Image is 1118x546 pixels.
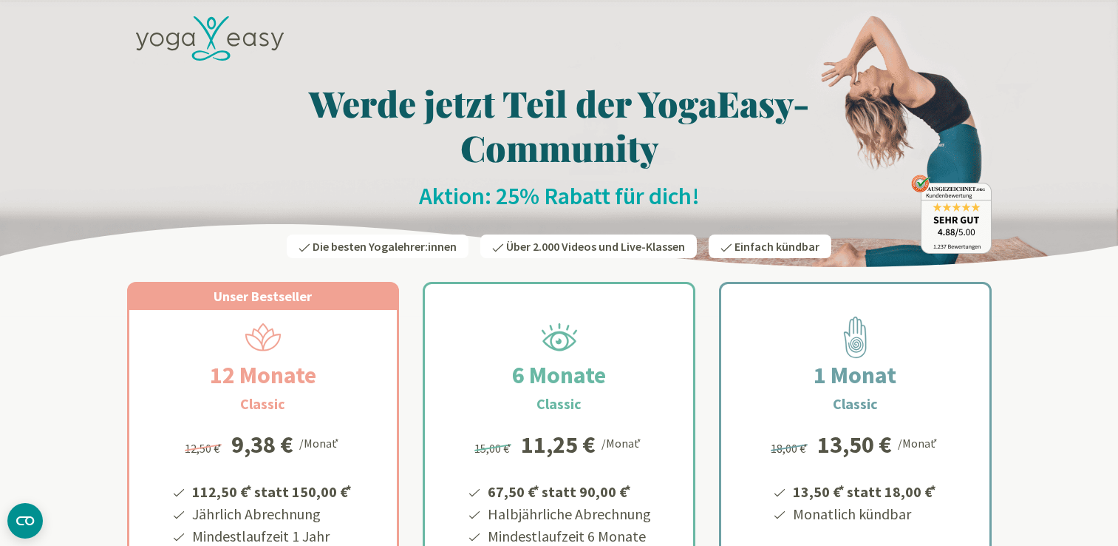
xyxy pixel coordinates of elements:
[521,433,596,456] div: 11,25 €
[536,393,582,415] h3: Classic
[771,441,810,456] span: 18,00 €
[817,433,892,456] div: 13,50 €
[127,81,992,169] h1: Werde jetzt Teil der YogaEasy-Community
[127,181,992,211] h2: Aktion: 25% Rabatt für dich!
[190,503,354,525] li: Jährlich Abrechnung
[778,357,932,393] h2: 1 Monat
[911,175,992,254] img: ausgezeichnet_badge.png
[313,239,457,254] span: Die besten Yogalehrer:innen
[474,441,514,456] span: 15,00 €
[174,357,352,393] h2: 12 Monate
[190,478,354,503] li: 112,50 € statt 150,00 €
[477,357,641,393] h2: 6 Monate
[485,503,651,525] li: Halbjährliche Abrechnung
[185,441,224,456] span: 12,50 €
[898,433,940,452] div: /Monat
[791,478,938,503] li: 13,50 € statt 18,00 €
[240,393,285,415] h3: Classic
[485,478,651,503] li: 67,50 € statt 90,00 €
[734,239,819,254] span: Einfach kündbar
[506,239,685,254] span: Über 2.000 Videos und Live-Klassen
[7,503,43,539] button: CMP-Widget öffnen
[833,393,878,415] h3: Classic
[601,433,644,452] div: /Monat
[214,288,312,305] span: Unser Bestseller
[231,433,293,456] div: 9,38 €
[299,433,341,452] div: /Monat
[791,503,938,525] li: Monatlich kündbar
